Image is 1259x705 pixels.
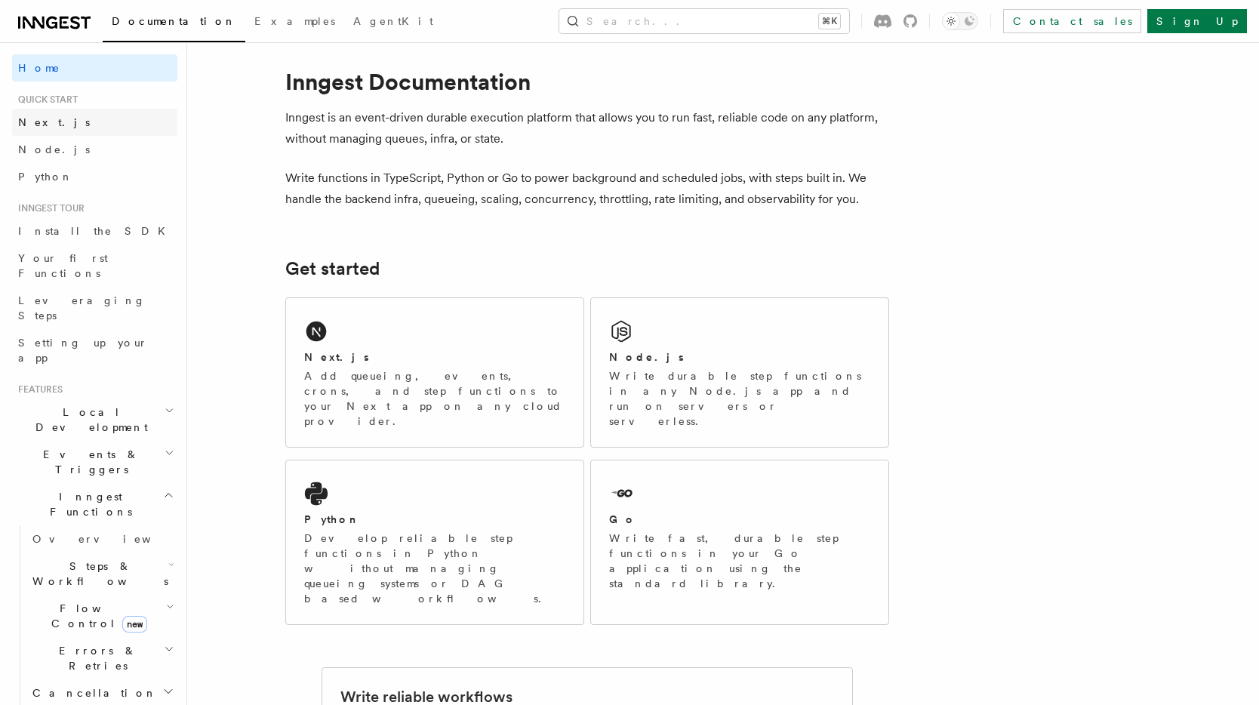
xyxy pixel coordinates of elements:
button: Search...⌘K [559,9,849,33]
span: new [122,616,147,633]
a: Next.js [12,109,177,136]
a: Node.js [12,136,177,163]
h2: Node.js [609,349,684,365]
span: Next.js [18,116,90,128]
a: Get started [285,258,380,279]
span: Your first Functions [18,252,108,279]
p: Write fast, durable step functions in your Go application using the standard library. [609,531,870,591]
a: Documentation [103,5,245,42]
span: Features [12,383,63,396]
span: Python [18,171,73,183]
button: Errors & Retries [26,637,177,679]
a: Python [12,163,177,190]
a: Leveraging Steps [12,287,177,329]
p: Inngest is an event-driven durable execution platform that allows you to run fast, reliable code ... [285,107,889,149]
a: AgentKit [344,5,442,41]
span: Install the SDK [18,225,174,237]
p: Add queueing, events, crons, and step functions to your Next app on any cloud provider. [304,368,565,429]
a: Examples [245,5,344,41]
a: Your first Functions [12,245,177,287]
span: Events & Triggers [12,447,165,477]
span: Errors & Retries [26,643,164,673]
button: Toggle dark mode [942,12,978,30]
span: Node.js [18,143,90,155]
a: Contact sales [1003,9,1141,33]
p: Write durable step functions in any Node.js app and run on servers or serverless. [609,368,870,429]
span: Local Development [12,405,165,435]
span: Examples [254,15,335,27]
a: Home [12,54,177,82]
a: Node.jsWrite durable step functions in any Node.js app and run on servers or serverless. [590,297,889,448]
p: Write functions in TypeScript, Python or Go to power background and scheduled jobs, with steps bu... [285,168,889,210]
span: Flow Control [26,601,166,631]
h2: Next.js [304,349,369,365]
span: Inngest tour [12,202,85,214]
span: Inngest Functions [12,489,163,519]
h2: Python [304,512,360,527]
button: Local Development [12,399,177,441]
p: Develop reliable step functions in Python without managing queueing systems or DAG based workflows. [304,531,565,606]
span: AgentKit [353,15,433,27]
a: PythonDevelop reliable step functions in Python without managing queueing systems or DAG based wo... [285,460,584,625]
span: Leveraging Steps [18,294,146,322]
span: Overview [32,533,188,545]
span: Home [18,60,60,75]
span: Setting up your app [18,337,148,364]
a: Next.jsAdd queueing, events, crons, and step functions to your Next app on any cloud provider. [285,297,584,448]
h1: Inngest Documentation [285,68,889,95]
a: Setting up your app [12,329,177,371]
a: GoWrite fast, durable step functions in your Go application using the standard library. [590,460,889,625]
button: Flow Controlnew [26,595,177,637]
a: Install the SDK [12,217,177,245]
span: Documentation [112,15,236,27]
span: Steps & Workflows [26,559,168,589]
h2: Go [609,512,636,527]
a: Sign Up [1147,9,1247,33]
span: Cancellation [26,685,157,700]
kbd: ⌘K [819,14,840,29]
button: Steps & Workflows [26,553,177,595]
button: Inngest Functions [12,483,177,525]
a: Overview [26,525,177,553]
span: Quick start [12,94,78,106]
button: Events & Triggers [12,441,177,483]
